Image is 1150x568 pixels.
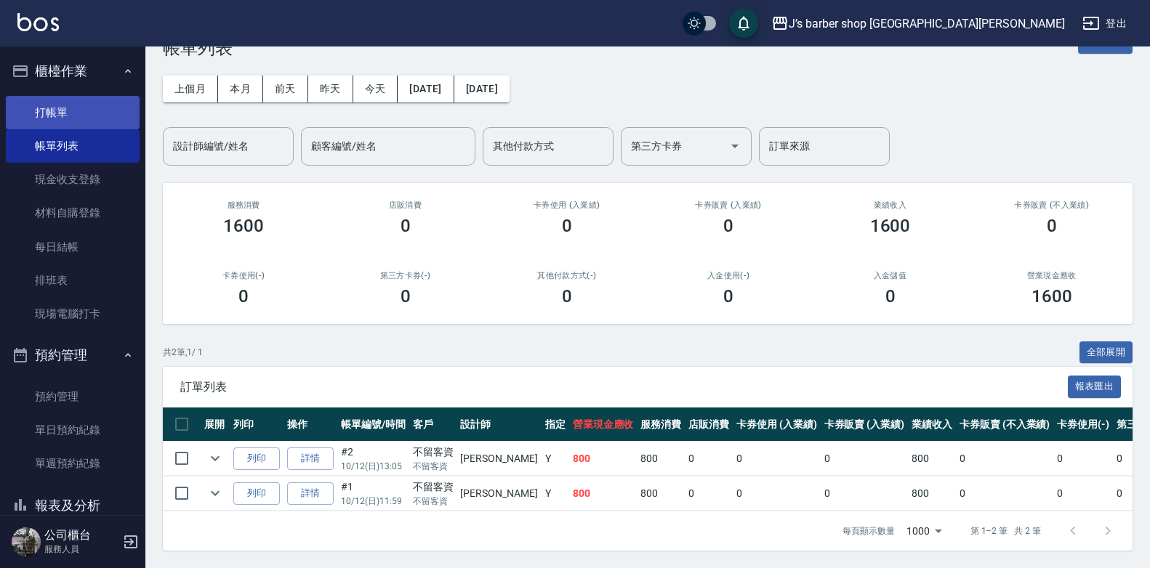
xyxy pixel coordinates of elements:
th: 操作 [284,407,337,442]
th: 指定 [542,407,569,442]
h3: 0 [885,286,896,307]
a: 排班表 [6,264,140,297]
th: 店販消費 [685,407,733,442]
h2: 業績收入 [827,200,953,210]
a: 報表匯出 [1068,379,1122,393]
h3: 0 [562,286,572,307]
td: 0 [1053,476,1113,511]
div: 不留客資 [413,479,454,495]
h3: 0 [723,216,733,236]
a: 單日預約紀錄 [6,413,140,447]
button: 預約管理 [6,336,140,374]
h2: 第三方卡券(-) [342,271,468,280]
button: 昨天 [308,76,353,102]
th: 卡券使用 (入業績) [733,407,821,442]
button: 本月 [218,76,263,102]
td: 800 [637,442,685,476]
th: 展開 [201,407,230,442]
td: #2 [337,442,409,476]
h3: 0 [723,286,733,307]
p: 服務人員 [44,543,118,556]
button: 櫃檯作業 [6,52,140,90]
button: 報表及分析 [6,487,140,524]
button: 今天 [353,76,398,102]
td: 0 [956,476,1053,511]
h3: 1600 [223,216,264,236]
button: 報表匯出 [1068,376,1122,398]
h2: 其他付款方式(-) [504,271,630,280]
h2: 卡券販賣 (入業績) [665,200,792,210]
h2: 卡券使用 (入業績) [504,200,630,210]
a: 材料自購登錄 [6,196,140,230]
td: 0 [733,476,821,511]
th: 列印 [230,407,284,442]
h3: 1600 [1032,286,1072,307]
button: 列印 [233,447,280,470]
h3: 1600 [870,216,911,236]
a: 現金收支登錄 [6,163,140,196]
a: 打帳單 [6,96,140,129]
h2: 店販消費 [342,200,468,210]
div: 不留客資 [413,445,454,460]
td: [PERSON_NAME] [457,442,541,476]
p: 第 1–2 筆 共 2 筆 [970,524,1041,537]
div: 1000 [901,511,947,551]
h3: 服務消費 [180,200,307,210]
div: J’s barber shop [GEOGRAPHIC_DATA][PERSON_NAME] [789,15,1065,33]
th: 帳單編號/時間 [337,407,409,442]
th: 卡券使用(-) [1053,407,1113,442]
button: J’s barber shop [GEOGRAPHIC_DATA][PERSON_NAME] [765,9,1071,38]
a: 現場電腦打卡 [6,297,140,330]
td: Y [542,476,569,511]
h2: 營業現金應收 [989,271,1115,280]
h3: 0 [401,286,411,307]
a: 每日結帳 [6,230,140,264]
td: 0 [821,442,909,476]
td: 0 [1053,442,1113,476]
a: 詳情 [287,482,334,505]
p: 共 2 筆, 1 / 1 [163,346,203,359]
a: 帳單列表 [6,129,140,163]
h3: 帳單列表 [163,38,233,58]
th: 營業現金應收 [569,407,638,442]
td: 0 [733,442,821,476]
td: 0 [685,476,733,511]
p: 每頁顯示數量 [843,524,895,537]
h2: 入金儲值 [827,271,953,280]
h3: 0 [401,216,411,236]
button: [DATE] [454,76,510,102]
th: 設計師 [457,407,541,442]
p: 10/12 (日) 13:05 [341,460,406,473]
td: 800 [569,442,638,476]
h2: 卡券使用(-) [180,271,307,280]
td: [PERSON_NAME] [457,476,541,511]
td: 800 [569,476,638,511]
h2: 入金使用(-) [665,271,792,280]
h3: 0 [562,216,572,236]
p: 不留客資 [413,495,454,508]
p: 不留客資 [413,460,454,473]
h5: 公司櫃台 [44,528,118,543]
td: 0 [821,476,909,511]
button: 全部展開 [1079,341,1133,364]
td: 800 [908,442,956,476]
button: expand row [204,482,226,504]
img: Person [12,527,41,556]
h3: 0 [238,286,249,307]
td: Y [542,442,569,476]
a: 單週預約紀錄 [6,447,140,480]
button: [DATE] [398,76,454,102]
td: 800 [908,476,956,511]
h2: 卡券販賣 (不入業績) [989,200,1115,210]
button: 列印 [233,482,280,505]
button: save [729,9,758,38]
td: 800 [637,476,685,511]
button: 登出 [1077,10,1133,37]
h3: 0 [1047,216,1057,236]
td: 0 [956,442,1053,476]
button: expand row [204,447,226,469]
a: 預約管理 [6,380,140,413]
img: Logo [17,13,59,31]
button: 上個月 [163,76,218,102]
th: 卡券販賣 (不入業績) [956,407,1053,442]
